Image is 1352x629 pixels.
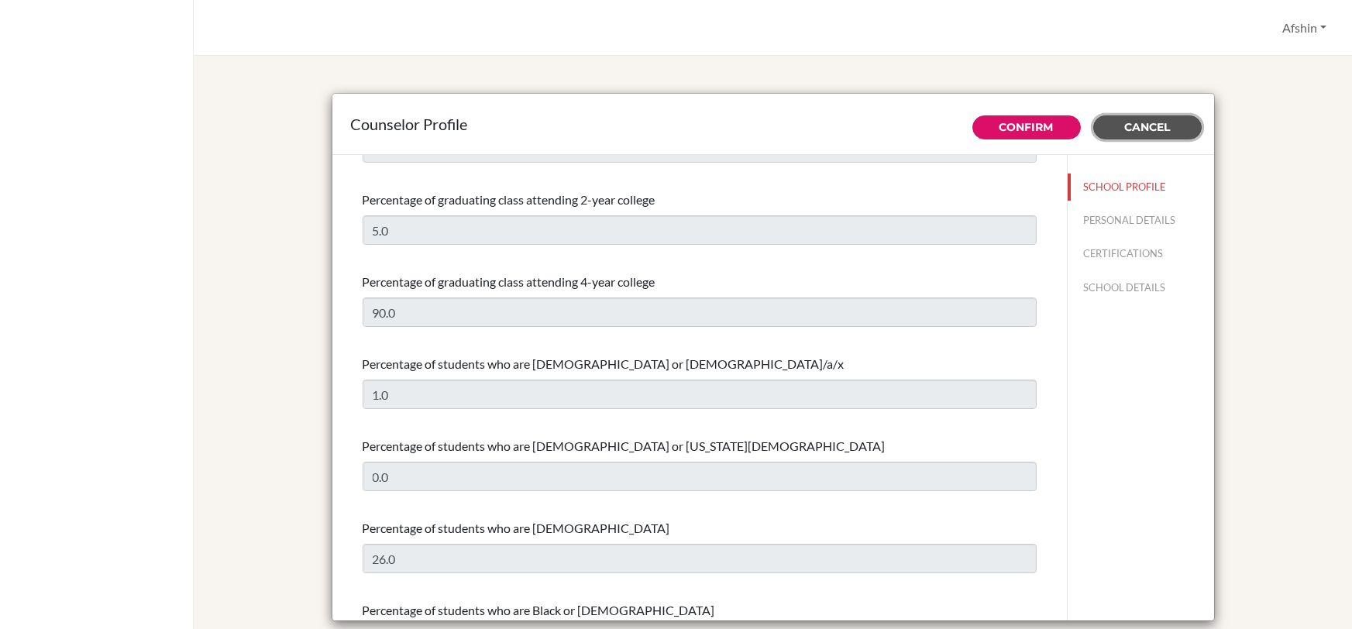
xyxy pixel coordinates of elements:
div: Counselor Profile [351,112,1195,136]
span: Percentage of students who are [DEMOGRAPHIC_DATA] [363,521,670,535]
button: SCHOOL PROFILE [1068,174,1214,201]
button: SCHOOL DETAILS [1068,274,1214,301]
button: PERSONAL DETAILS [1068,207,1214,234]
span: Percentage of students who are [DEMOGRAPHIC_DATA] or [US_STATE][DEMOGRAPHIC_DATA] [363,438,886,453]
button: Afshin [1275,13,1333,43]
span: Percentage of students who are [DEMOGRAPHIC_DATA] or [DEMOGRAPHIC_DATA]/a/x [363,356,845,371]
span: Percentage of students who are Black or [DEMOGRAPHIC_DATA] [363,603,715,617]
button: CERTIFICATIONS [1068,240,1214,267]
span: Percentage of graduating class attending 4-year college [363,274,655,289]
span: Percentage of graduating class attending 2-year college [363,192,655,207]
